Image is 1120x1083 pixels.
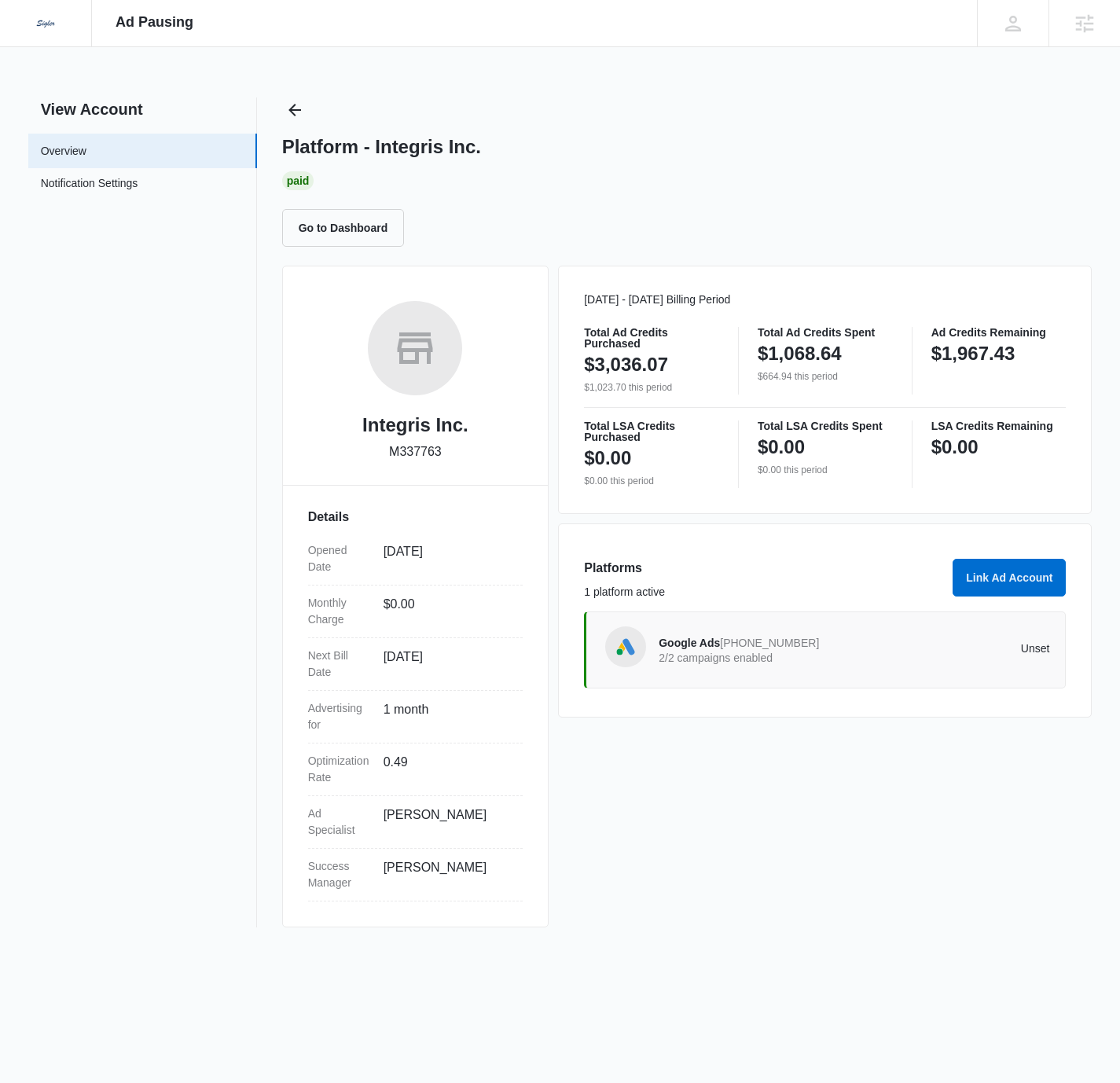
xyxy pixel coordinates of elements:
div: Opened Date[DATE] [308,533,523,586]
dt: Monthly Charge [308,595,371,628]
dd: [DATE] [384,542,511,575]
span: Ad Pausing [116,14,193,31]
dt: Ad Specialist [308,806,371,839]
p: LSA Credits Remaining [931,420,1067,431]
p: Total Ad Credits Spent [758,327,893,338]
p: $0.00 this period [584,474,719,488]
img: website_grey.svg [25,41,38,53]
span: Google Ads [659,637,720,649]
img: Sigler Corporate [31,9,60,38]
img: logo_orange.svg [25,25,38,38]
div: v 4.0.25 [44,25,77,38]
div: Ad Specialist[PERSON_NAME] [308,796,523,849]
dd: [PERSON_NAME] [384,858,511,891]
h2: View Account [28,97,257,121]
dt: Opened Date [308,542,371,575]
p: [DATE] - [DATE] Billing Period [584,292,1066,308]
div: Monthly Charge$0.00 [308,586,523,638]
button: Back [282,97,307,123]
p: Total LSA Credits Spent [758,420,893,431]
a: Overview [41,143,86,160]
p: $0.00 this period [758,463,893,477]
h1: Platform - Integris Inc. [282,135,481,159]
p: $1,967.43 [931,341,1015,366]
div: Success Manager[PERSON_NAME] [308,849,523,901]
dd: [PERSON_NAME] [384,806,511,839]
p: Total LSA Credits Purchased [584,420,719,442]
div: Next Bill Date[DATE] [308,638,523,691]
button: Link Ad Account [953,559,1066,597]
dt: Advertising for [308,700,371,733]
dt: Success Manager [308,858,371,891]
dd: $0.00 [384,595,511,628]
img: tab_domain_overview_orange.svg [42,91,55,104]
div: Paid [282,171,314,190]
p: $0.00 [584,446,631,471]
p: Ad Credits Remaining [931,327,1067,338]
p: $0.00 [758,435,805,460]
p: $3,036.07 [584,352,668,377]
img: Google Ads [614,635,637,659]
a: Go to Dashboard [282,221,414,234]
p: Unset [854,643,1050,654]
h3: Details [308,508,523,527]
button: Go to Dashboard [282,209,405,247]
dd: 1 month [384,700,511,733]
p: Total Ad Credits Purchased [584,327,719,349]
p: $664.94 this period [758,369,893,384]
dt: Optimization Rate [308,753,371,786]
div: Advertising for1 month [308,691,523,743]
a: Notification Settings [41,175,138,196]
p: $1,068.64 [758,341,842,366]
dd: [DATE] [384,648,511,681]
dt: Next Bill Date [308,648,371,681]
div: Domain Overview [60,93,141,103]
a: Google AdsGoogle Ads[PHONE_NUMBER]2/2 campaigns enabledUnset [584,611,1066,688]
div: Keywords by Traffic [174,93,265,103]
span: [PHONE_NUMBER] [720,637,819,649]
h2: Integris Inc. [362,411,468,439]
div: Optimization Rate0.49 [308,743,523,796]
div: Domain: [DOMAIN_NAME] [41,41,173,53]
p: $0.00 [931,435,979,460]
p: $1,023.70 this period [584,380,719,395]
dd: 0.49 [384,753,511,786]
img: tab_keywords_by_traffic_grey.svg [156,91,169,104]
p: 2/2 campaigns enabled [659,652,854,663]
h3: Platforms [584,559,943,578]
p: 1 platform active [584,584,943,600]
p: M337763 [389,442,442,461]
